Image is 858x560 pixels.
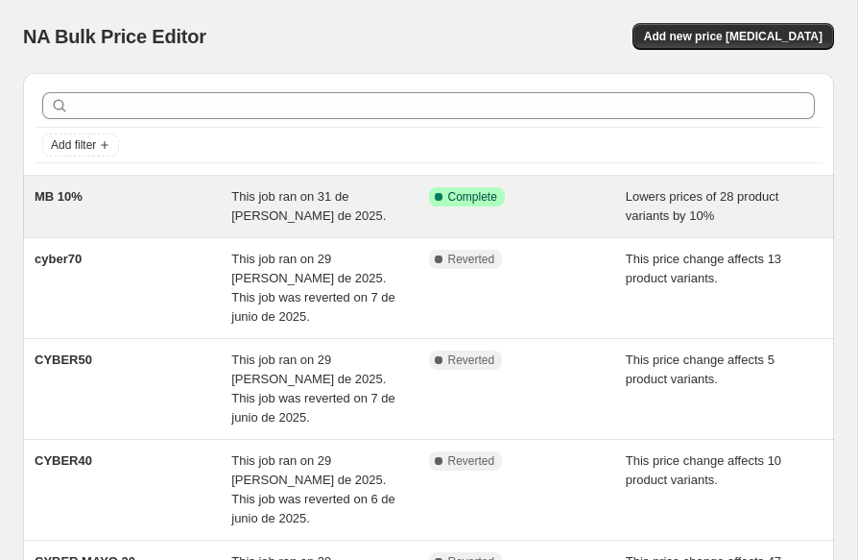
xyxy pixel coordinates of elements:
span: This job ran on 29 [PERSON_NAME] de 2025. This job was reverted on 6 de junio de 2025. [231,453,395,525]
span: CYBER50 [35,353,92,367]
button: Add filter [42,134,119,157]
button: Add new price [MEDICAL_DATA] [632,23,834,50]
span: This price change affects 10 product variants. [626,453,781,487]
span: Reverted [448,252,495,267]
span: MB 10% [35,189,83,204]
span: CYBER40 [35,453,92,468]
span: This job ran on 29 [PERSON_NAME] de 2025. This job was reverted on 7 de junio de 2025. [231,252,395,324]
span: Reverted [448,453,495,469]
span: Reverted [448,353,495,368]
span: Complete [448,189,497,205]
span: Lowers prices of 28 product variants by 10% [626,189,779,223]
span: Add filter [51,137,96,153]
span: This job ran on 31 de [PERSON_NAME] de 2025. [231,189,386,223]
span: This price change affects 13 product variants. [626,252,781,285]
span: NA Bulk Price Editor [23,26,206,47]
span: Add new price [MEDICAL_DATA] [644,29,822,44]
span: This price change affects 5 product variants. [626,353,775,386]
span: This job ran on 29 [PERSON_NAME] de 2025. This job was reverted on 7 de junio de 2025. [231,353,395,425]
span: cyber70 [35,252,82,266]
